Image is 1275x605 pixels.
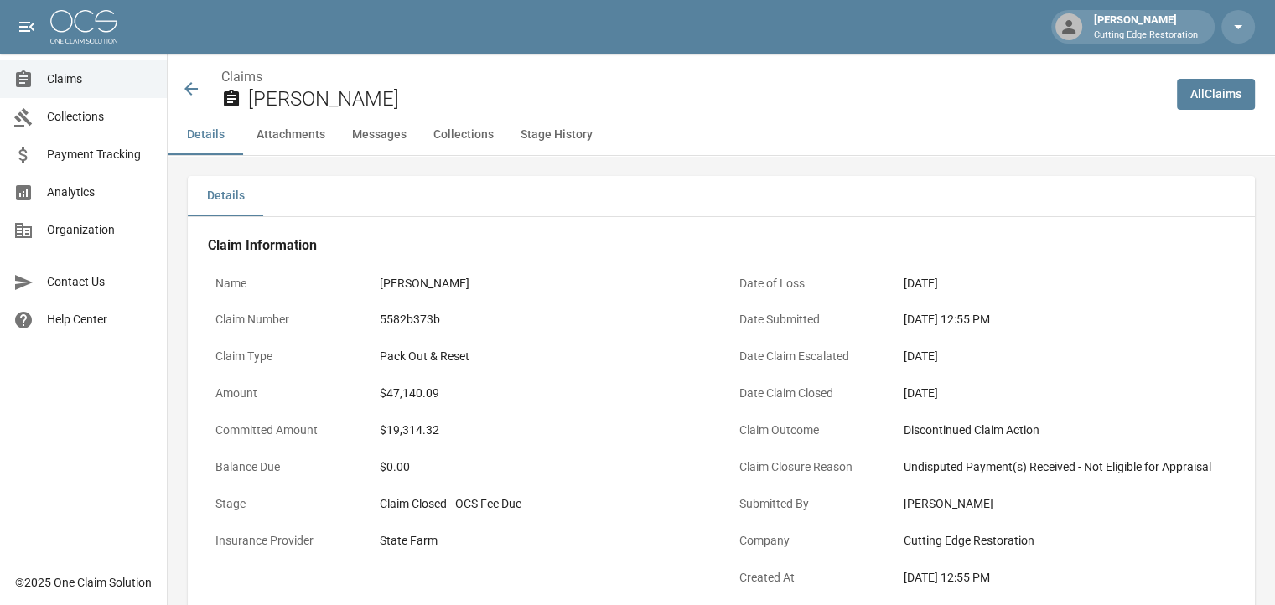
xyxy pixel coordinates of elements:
h2: [PERSON_NAME] [248,87,1164,111]
p: Claim Type [208,340,359,373]
button: Stage History [507,115,606,155]
p: Stage [208,488,359,520]
div: © 2025 One Claim Solution [15,574,152,591]
div: Discontinued Claim Action [904,421,1228,439]
p: Committed Amount [208,414,359,447]
div: [DATE] [904,275,1228,292]
span: Organization [47,221,153,239]
a: AllClaims [1177,79,1255,110]
p: Date Submitted [732,303,883,336]
p: Company [732,525,883,557]
div: Claim Closed - OCS Fee Due [380,495,704,513]
p: Amount [208,377,359,410]
p: Claim Outcome [732,414,883,447]
div: [DATE] [904,385,1228,402]
a: Claims [221,69,262,85]
p: Claim Number [208,303,359,336]
div: details tabs [188,176,1255,216]
div: $19,314.32 [380,421,704,439]
div: [DATE] [904,348,1228,365]
button: Details [168,115,243,155]
span: Contact Us [47,273,153,291]
button: Attachments [243,115,339,155]
p: Cutting Edge Restoration [1094,28,1198,43]
span: Claims [47,70,153,88]
div: $0.00 [380,458,704,476]
div: [PERSON_NAME] [380,275,704,292]
p: Claim Closure Reason [732,451,883,483]
div: Pack Out & Reset [380,348,704,365]
h4: Claim Information [208,237,1235,254]
p: Balance Due [208,451,359,483]
p: Date Claim Closed [732,377,883,410]
span: Payment Tracking [47,146,153,163]
div: 5582b373b [380,311,704,328]
div: State Farm [380,532,704,550]
div: Undisputed Payment(s) Received - Not Eligible for Appraisal [904,458,1228,476]
p: Name [208,267,359,300]
p: Date of Loss [732,267,883,300]
div: $47,140.09 [380,385,704,402]
div: [DATE] 12:55 PM [904,569,1228,587]
div: anchor tabs [168,115,1275,155]
p: Submitted By [732,488,883,520]
span: Help Center [47,311,153,328]
p: Date Claim Escalated [732,340,883,373]
button: Details [188,176,263,216]
p: Insurance Provider [208,525,359,557]
div: Cutting Edge Restoration [904,532,1228,550]
button: Messages [339,115,420,155]
span: Collections [47,108,153,126]
nav: breadcrumb [221,67,1164,87]
button: Collections [420,115,507,155]
span: Analytics [47,184,153,201]
img: ocs-logo-white-transparent.png [50,10,117,44]
button: open drawer [10,10,44,44]
div: [PERSON_NAME] [1087,12,1205,42]
p: Created At [732,561,883,594]
div: [DATE] 12:55 PM [904,311,1228,328]
div: [PERSON_NAME] [904,495,1228,513]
